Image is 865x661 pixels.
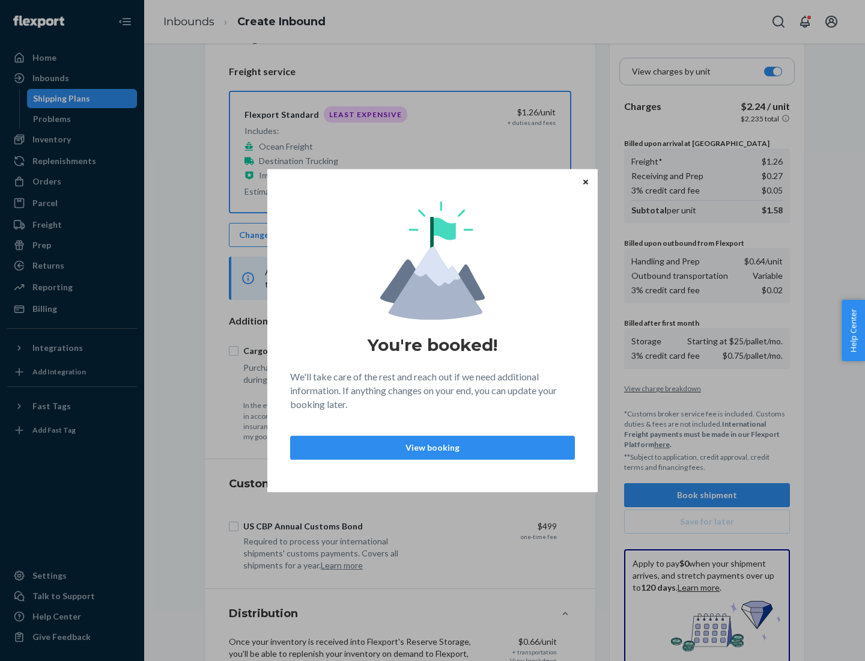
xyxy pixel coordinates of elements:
p: View booking [300,442,565,454]
h1: You're booked! [368,334,497,356]
button: View booking [290,436,575,460]
p: We'll take care of the rest and reach out if we need additional information. If anything changes ... [290,370,575,412]
img: svg+xml,%3Csvg%20viewBox%3D%220%200%20174%20197%22%20fill%3D%22none%22%20xmlns%3D%22http%3A%2F%2F... [380,201,485,320]
button: Close [580,175,592,188]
